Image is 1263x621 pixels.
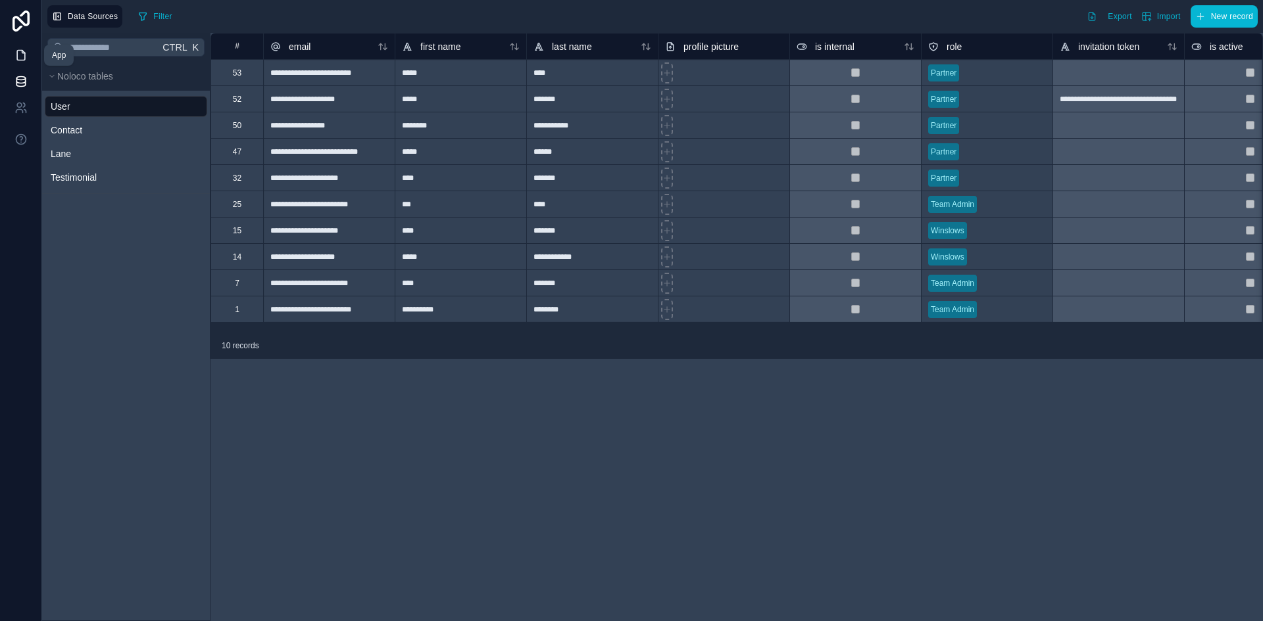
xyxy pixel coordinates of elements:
[931,304,974,315] div: Team Admin
[1108,12,1131,22] span: Export
[420,40,460,53] span: first name
[191,43,200,52] span: K
[931,120,956,131] div: Partner
[233,147,241,157] div: 47
[233,120,241,131] div: 50
[233,68,241,78] div: 53
[1137,5,1185,28] button: Import
[233,94,241,104] div: 52
[233,173,241,183] div: 32
[1185,5,1258,28] a: New record
[153,12,172,22] span: Filter
[233,252,241,262] div: 14
[233,199,241,210] div: 25
[233,225,241,236] div: 15
[931,277,974,289] div: Team Admin
[162,39,189,55] span: Ctrl
[68,12,118,22] span: Data Sources
[289,40,310,53] span: email
[931,198,974,210] div: Team Admin
[1157,12,1181,22] span: Import
[931,93,956,105] div: Partner
[552,40,592,53] span: last name
[235,278,239,288] div: 7
[1211,12,1253,22] span: New record
[1191,5,1258,28] button: New record
[221,41,253,51] div: #
[931,146,956,158] div: Partner
[683,40,739,53] span: profile picture
[1210,40,1243,53] span: is active
[931,172,956,184] div: Partner
[931,251,964,263] div: Winslows
[931,225,964,237] div: Winslows
[52,50,66,60] div: App
[931,67,956,79] div: Partner
[815,40,854,53] span: is internal
[1082,5,1136,28] button: Export
[947,40,962,53] span: role
[222,340,259,351] span: 10 records
[133,7,176,26] button: Filter
[47,5,122,28] button: Data Sources
[1078,40,1139,53] span: invitation token
[235,304,239,315] div: 1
